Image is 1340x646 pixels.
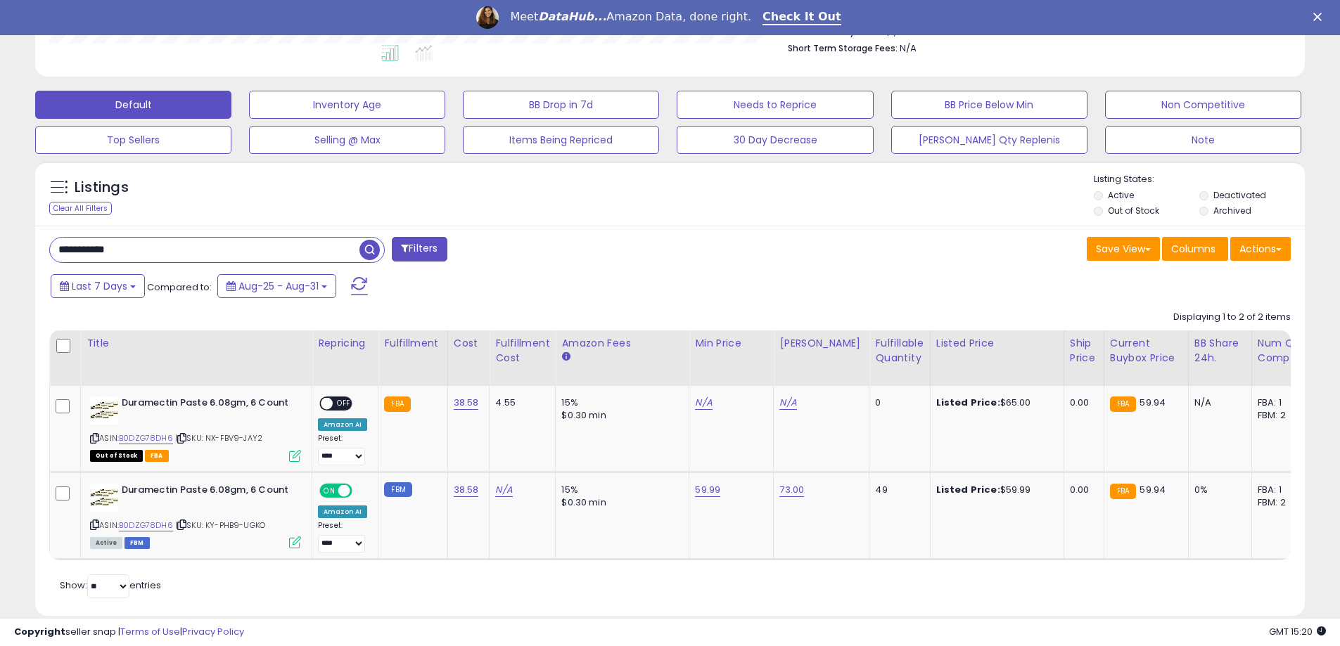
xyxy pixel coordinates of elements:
[14,626,244,639] div: seller snap | |
[875,336,924,366] div: Fulfillable Quantity
[1105,126,1301,154] button: Note
[217,274,336,298] button: Aug-25 - Aug-31
[318,521,367,553] div: Preset:
[463,126,659,154] button: Items Being Repriced
[936,396,1000,409] b: Listed Price:
[1258,409,1304,422] div: FBM: 2
[779,483,804,497] a: 73.00
[238,279,319,293] span: Aug-25 - Aug-31
[249,126,445,154] button: Selling @ Max
[1213,189,1266,201] label: Deactivated
[762,10,841,25] a: Check It Out
[60,579,161,592] span: Show: entries
[1110,396,1136,412] small: FBA
[119,519,173,531] a: B0DZG78DH6
[318,336,372,351] div: Repricing
[1194,336,1246,366] div: BB Share 24h.
[1269,625,1326,638] span: 2025-09-8 15:20 GMT
[1070,484,1093,496] div: 0.00
[72,279,127,293] span: Last 7 Days
[87,336,306,351] div: Title
[677,91,873,119] button: Needs to Reprice
[875,396,919,409] div: 0
[35,91,231,119] button: Default
[695,396,712,410] a: N/A
[75,178,129,198] h5: Listings
[1194,484,1241,496] div: 0%
[495,336,549,366] div: Fulfillment Cost
[384,336,441,351] div: Fulfillment
[350,484,373,496] span: OFF
[49,202,112,215] div: Clear All Filters
[90,484,118,512] img: 41KfnNDBEJL._SL40_.jpg
[1258,396,1304,409] div: FBA: 1
[51,274,145,298] button: Last 7 Days
[1110,484,1136,499] small: FBA
[779,396,796,410] a: N/A
[454,336,484,351] div: Cost
[1094,173,1305,186] p: Listing States:
[122,396,293,413] b: Duramectin Paste 6.08gm, 6 Count
[936,396,1053,409] div: $65.00
[1258,336,1309,366] div: Num of Comp.
[119,432,173,444] a: B0DZG78DH6
[1313,13,1327,21] div: Close
[561,351,570,363] small: Amazon Fees.
[1173,311,1291,324] div: Displaying 1 to 2 of 2 items
[1258,484,1304,496] div: FBA: 1
[1140,483,1166,496] span: 59.94
[249,91,445,119] button: Inventory Age
[1070,336,1098,366] div: Ship Price
[384,482,411,497] small: FBM
[1194,396,1241,409] div: N/A
[35,126,231,154] button: Top Sellers
[1171,242,1215,256] span: Columns
[561,484,678,496] div: 15%
[122,484,293,500] b: Duramectin Paste 6.08gm, 6 Count
[695,483,720,497] a: 59.99
[695,336,767,351] div: Min Price
[476,6,499,29] img: Profile image for Georgie
[891,126,1087,154] button: [PERSON_NAME] Qty Replenis
[321,484,338,496] span: ON
[90,396,301,460] div: ASIN:
[90,396,118,425] img: 41KfnNDBEJL._SL40_.jpg
[538,10,606,23] i: DataHub...
[454,483,479,497] a: 38.58
[936,484,1053,496] div: $59.99
[318,418,367,431] div: Amazon AI
[788,26,883,38] b: Total Inventory Value:
[875,484,919,496] div: 49
[454,396,479,410] a: 38.58
[900,41,917,55] span: N/A
[1070,396,1093,409] div: 0.00
[147,280,212,294] span: Compared to:
[779,336,863,351] div: [PERSON_NAME]
[1162,237,1228,261] button: Columns
[318,505,367,518] div: Amazon AI
[1108,189,1134,201] label: Active
[1258,496,1304,509] div: FBM: 2
[1105,91,1301,119] button: Non Competitive
[90,537,122,549] span: All listings currently available for purchase on Amazon
[333,398,355,410] span: OFF
[561,336,683,351] div: Amazon Fees
[1087,237,1160,261] button: Save View
[90,484,301,548] div: ASIN:
[182,625,244,638] a: Privacy Policy
[561,496,678,509] div: $0.30 min
[1110,336,1182,366] div: Current Buybox Price
[788,42,898,54] b: Short Term Storage Fees:
[463,91,659,119] button: BB Drop in 7d
[125,537,150,549] span: FBM
[891,91,1087,119] button: BB Price Below Min
[145,450,169,462] span: FBA
[14,625,65,638] strong: Copyright
[392,237,447,261] button: Filters
[318,434,367,465] div: Preset:
[936,483,1000,496] b: Listed Price:
[1140,396,1166,409] span: 59.94
[495,396,544,409] div: 4.55
[510,10,751,24] div: Meet Amazon Data, done right.
[1213,205,1251,217] label: Archived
